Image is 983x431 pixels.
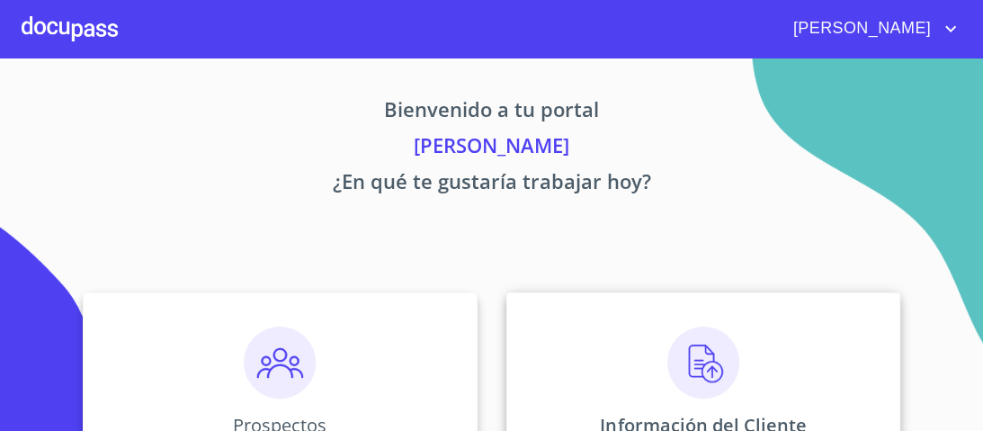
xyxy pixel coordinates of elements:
[22,94,961,130] p: Bienvenido a tu portal
[780,14,961,43] button: account of current user
[22,130,961,166] p: [PERSON_NAME]
[667,327,739,399] img: carga.png
[244,327,316,399] img: prospectos.png
[22,166,961,202] p: ¿En qué te gustaría trabajar hoy?
[780,14,940,43] span: [PERSON_NAME]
